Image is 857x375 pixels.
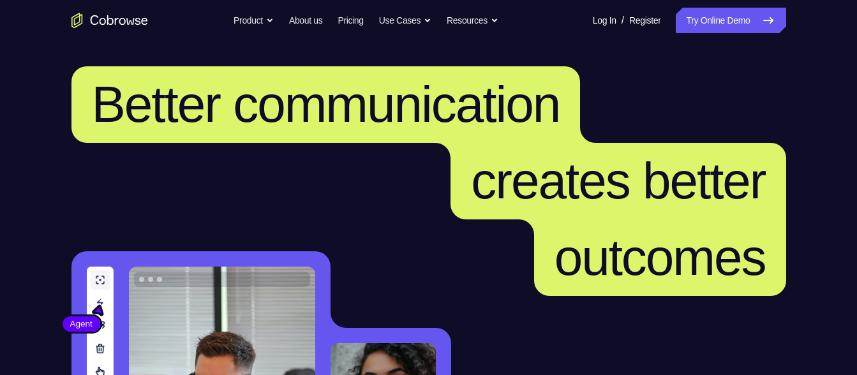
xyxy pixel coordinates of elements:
[289,8,322,33] a: About us
[338,8,363,33] a: Pricing
[92,76,560,133] span: Better communication
[447,8,498,33] button: Resources
[593,8,616,33] a: Log In
[471,152,765,209] span: creates better
[555,229,766,286] span: outcomes
[676,8,786,33] a: Try Online Demo
[622,13,624,28] span: /
[71,13,148,28] a: Go to the home page
[379,8,431,33] button: Use Cases
[234,8,274,33] button: Product
[63,318,100,330] span: Agent
[629,8,660,33] a: Register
